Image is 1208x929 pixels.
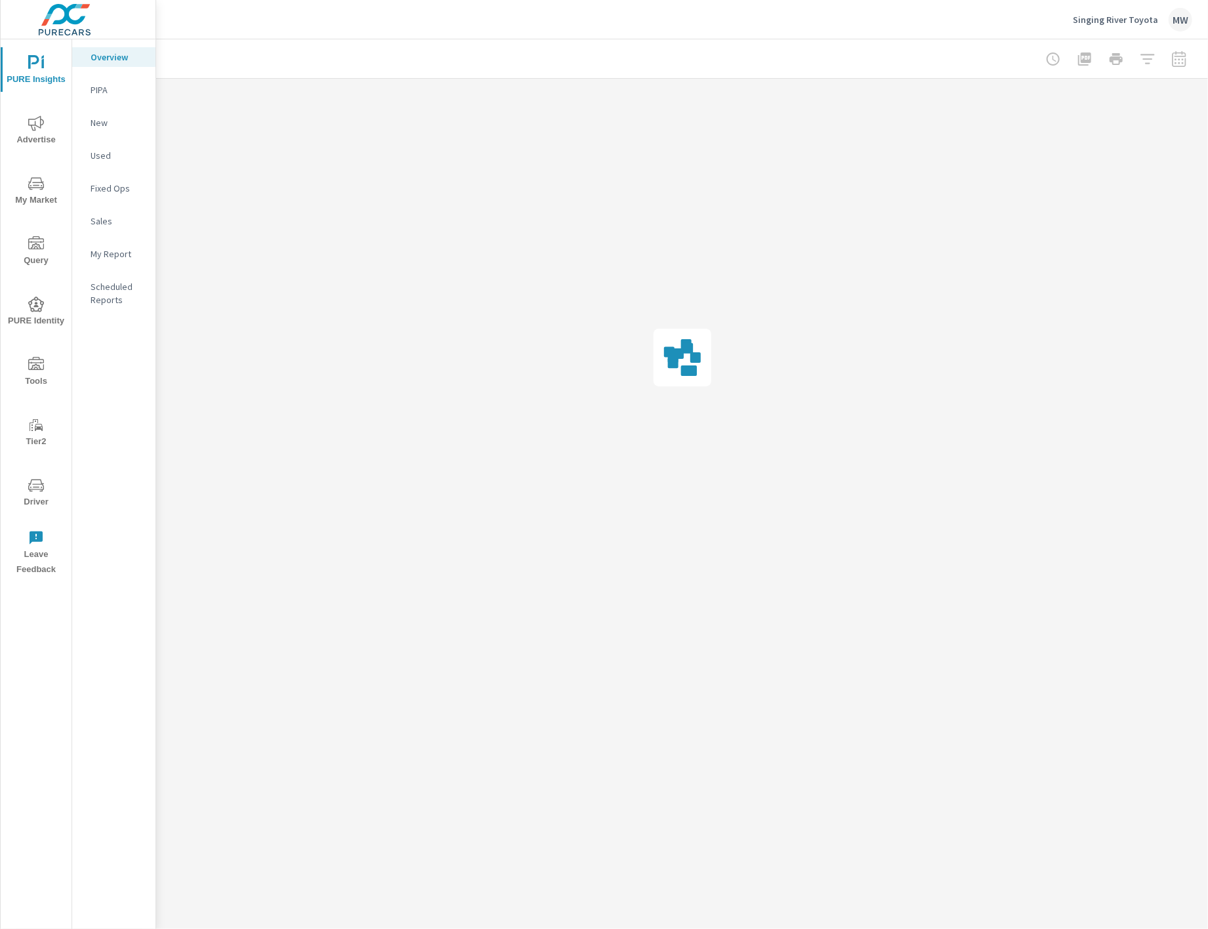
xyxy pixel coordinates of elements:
p: Scheduled Reports [91,280,145,306]
div: Overview [72,47,156,67]
p: Used [91,149,145,162]
span: Advertise [5,115,68,148]
p: Overview [91,51,145,64]
p: Sales [91,215,145,228]
span: Driver [5,478,68,510]
div: PIPA [72,80,156,100]
span: PURE Identity [5,297,68,329]
div: Sales [72,211,156,231]
p: Fixed Ops [91,182,145,195]
p: New [91,116,145,129]
div: My Report [72,244,156,264]
div: Fixed Ops [72,178,156,198]
div: Used [72,146,156,165]
p: Singing River Toyota [1073,14,1158,26]
p: My Report [91,247,145,260]
p: PIPA [91,83,145,96]
span: PURE Insights [5,55,68,87]
div: Scheduled Reports [72,277,156,310]
span: My Market [5,176,68,208]
div: New [72,113,156,133]
div: nav menu [1,39,72,583]
div: MW [1169,8,1192,31]
span: Tools [5,357,68,389]
span: Tier2 [5,417,68,449]
span: Query [5,236,68,268]
span: Leave Feedback [5,530,68,577]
